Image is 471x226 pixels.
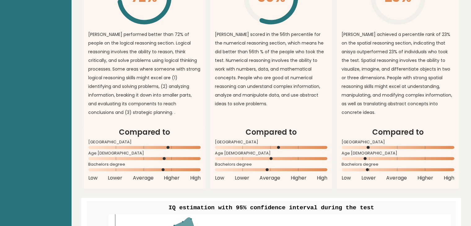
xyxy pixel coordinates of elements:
[215,30,327,108] p: [PERSON_NAME] scored in the 56th percentile for the numerical reasoning section, which means he d...
[88,174,98,182] span: Low
[88,141,201,143] span: [GEOGRAPHIC_DATA]
[234,174,249,182] span: Lower
[88,30,201,117] p: [PERSON_NAME] performed better than 72% of people on the logical reasoning section. Logical reaso...
[361,174,376,182] span: Lower
[215,174,224,182] span: Low
[108,174,122,182] span: Lower
[215,127,327,138] h2: Compared to
[386,174,407,182] span: Average
[342,30,454,117] p: [PERSON_NAME] achieved a percentile rank of 23% on the spatial reasoning section, indicating that...
[215,152,327,154] span: Age [DEMOGRAPHIC_DATA]
[417,174,433,182] span: Higher
[342,127,454,138] h2: Compared to
[164,174,180,182] span: Higher
[342,141,454,143] span: [GEOGRAPHIC_DATA]
[190,174,201,182] span: High
[88,127,201,138] h2: Compared to
[291,174,307,182] span: Higher
[342,152,454,154] span: Age [DEMOGRAPHIC_DATA]
[168,204,374,211] text: IQ estimation with 95% confidence interval during the test
[317,174,327,182] span: High
[342,163,454,166] span: Bachelors degree
[88,163,201,166] span: Bachelors degree
[215,163,327,166] span: Bachelors degree
[133,174,154,182] span: Average
[215,141,327,143] span: [GEOGRAPHIC_DATA]
[443,174,454,182] span: High
[342,174,351,182] span: Low
[88,152,201,154] span: Age [DEMOGRAPHIC_DATA]
[259,174,280,182] span: Average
